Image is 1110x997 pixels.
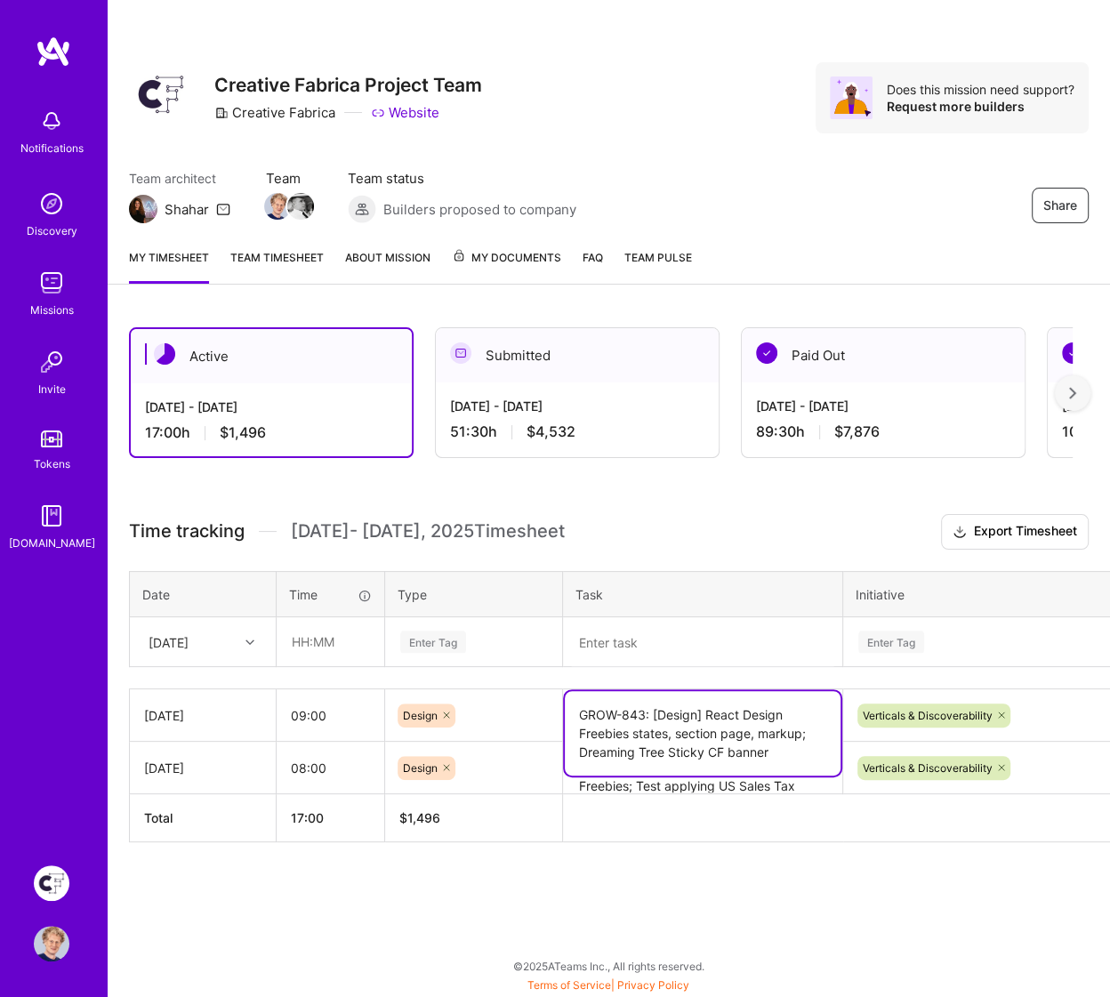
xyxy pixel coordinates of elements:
[563,571,843,617] th: Task
[29,865,74,901] a: Creative Fabrica Project Team
[34,865,69,901] img: Creative Fabrica Project Team
[230,248,324,284] a: Team timesheet
[20,139,84,157] div: Notifications
[129,62,193,126] img: Company Logo
[452,248,561,284] a: My Documents
[624,251,692,264] span: Team Pulse
[756,342,777,364] img: Paid Out
[450,342,471,364] img: Submitted
[742,328,1025,382] div: Paid Out
[371,103,439,122] a: Website
[27,221,77,240] div: Discovery
[214,74,482,96] h3: Creative Fabrica Project Team
[266,191,289,221] a: Team Member Avatar
[36,36,71,68] img: logo
[834,422,880,441] span: $7,876
[756,397,1010,415] div: [DATE] - [DATE]
[527,422,575,441] span: $4,532
[385,571,563,617] th: Type
[450,397,704,415] div: [DATE] - [DATE]
[245,638,254,647] i: icon Chevron
[129,169,230,188] span: Team architect
[403,709,438,722] span: Design
[858,628,924,655] div: Enter Tag
[277,794,385,842] th: 17:00
[154,343,175,365] img: Active
[144,759,261,777] div: [DATE]
[130,794,277,842] th: Total
[830,76,873,119] img: Avatar
[277,692,384,739] input: HH:MM
[527,978,689,992] span: |
[129,520,245,543] span: Time tracking
[348,169,576,188] span: Team status
[277,618,383,665] input: HH:MM
[289,191,312,221] a: Team Member Avatar
[34,498,69,534] img: guide book
[9,534,95,552] div: [DOMAIN_NAME]
[266,169,312,188] span: Team
[41,430,62,447] img: tokens
[34,926,69,961] img: User Avatar
[756,422,1010,441] div: 89:30 h
[38,380,66,398] div: Invite
[345,248,430,284] a: About Mission
[287,193,314,220] img: Team Member Avatar
[399,810,440,825] span: $ 1,496
[29,926,74,961] a: User Avatar
[107,944,1110,988] div: © 2025 ATeams Inc., All rights reserved.
[583,248,603,284] a: FAQ
[214,103,335,122] div: Creative Fabrica
[436,328,719,382] div: Submitted
[149,632,189,651] div: [DATE]
[214,106,229,120] i: icon CompanyGray
[403,761,438,775] span: Design
[145,423,398,442] div: 17:00 h
[34,454,70,473] div: Tokens
[30,301,74,319] div: Missions
[863,761,993,775] span: Verticals & Discoverability
[400,628,466,655] div: Enter Tag
[941,514,1089,550] button: Export Timesheet
[452,248,561,268] span: My Documents
[291,520,565,543] span: [DATE] - [DATE] , 2025 Timesheet
[130,571,277,617] th: Date
[565,691,841,776] textarea: GROW-843: [Design] React Design Freebies states, section page, markup; Dreaming Tree Sticky CF ba...
[144,706,261,725] div: [DATE]
[383,200,576,219] span: Builders proposed to company
[527,978,611,992] a: Terms of Service
[1062,342,1083,364] img: Paid Out
[34,344,69,380] img: Invite
[129,195,157,223] img: Team Architect
[216,202,230,216] i: icon Mail
[289,585,372,604] div: Time
[145,398,398,416] div: [DATE] - [DATE]
[887,81,1074,98] div: Does this mission need support?
[220,423,266,442] span: $1,496
[129,248,209,284] a: My timesheet
[277,744,384,792] input: HH:MM
[34,103,69,139] img: bell
[450,422,704,441] div: 51:30 h
[348,195,376,223] img: Builders proposed to company
[1043,197,1077,214] span: Share
[1032,188,1089,223] button: Share
[863,709,993,722] span: Verticals & Discoverability
[624,248,692,284] a: Team Pulse
[1069,387,1076,399] img: right
[617,978,689,992] a: Privacy Policy
[953,523,967,542] i: icon Download
[34,186,69,221] img: discovery
[887,98,1074,115] div: Request more builders
[131,329,412,383] div: Active
[165,200,209,219] div: Shahar
[34,265,69,301] img: teamwork
[264,193,291,220] img: Team Member Avatar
